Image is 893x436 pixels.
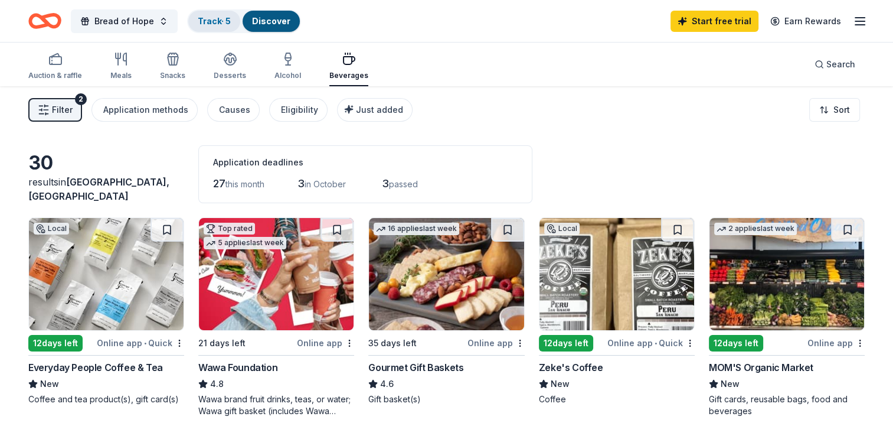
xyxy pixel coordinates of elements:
div: Causes [219,103,250,117]
button: Snacks [160,47,185,86]
span: New [721,377,740,391]
div: 2 [75,93,87,105]
div: Gift cards, reusable bags, food and beverages [709,393,865,417]
a: Image for Gourmet Gift Baskets16 applieslast week35 days leftOnline appGourmet Gift Baskets4.6Gif... [368,217,524,405]
span: Filter [52,103,73,117]
div: Online app [807,336,865,350]
div: Wawa brand fruit drinks, teas, or water; Wawa gift basket (includes Wawa products and coupons) [198,393,354,417]
div: Local [34,223,69,235]
div: results [28,175,184,203]
a: Image for Everyday People Coffee & TeaLocal12days leftOnline app•QuickEveryday People Coffee & Te... [28,217,184,405]
button: Auction & raffle [28,47,82,86]
span: New [40,377,59,391]
a: Earn Rewards [763,11,848,32]
div: Local [544,223,580,235]
div: Top rated [204,223,255,235]
button: Search [805,53,865,76]
div: Beverages [329,71,368,80]
a: Track· 5 [198,16,231,26]
span: 3 [382,177,389,190]
div: Online app Quick [607,336,695,350]
div: MOM'S Organic Market [709,360,813,375]
div: Gourmet Gift Baskets [368,360,463,375]
div: Coffee [539,393,695,405]
img: Image for Zeke's Coffee [539,218,694,330]
span: • [144,339,146,348]
a: Image for Wawa FoundationTop rated5 applieslast week21 days leftOnline appWawa Foundation4.8Wawa ... [198,217,354,417]
span: [GEOGRAPHIC_DATA], [GEOGRAPHIC_DATA] [28,176,169,202]
div: 12 days left [28,335,83,352]
img: Image for Gourmet Gift Baskets [369,218,524,330]
span: 4.8 [210,377,224,391]
div: 16 applies last week [374,223,459,235]
div: Meals [110,71,132,80]
button: Meals [110,47,132,86]
img: Image for MOM'S Organic Market [709,218,864,330]
span: in October [305,179,346,189]
div: Application deadlines [213,155,518,170]
span: New [551,377,570,391]
button: Bread of Hope [71,9,178,33]
a: Discover [252,16,290,26]
span: Sort [833,103,850,117]
div: 12 days left [709,335,763,352]
div: Alcohol [274,71,301,80]
a: Home [28,7,61,35]
button: Beverages [329,47,368,86]
a: Image for MOM'S Organic Market2 applieslast week12days leftOnline appMOM'S Organic MarketNewGift ... [709,217,865,417]
span: this month [225,179,264,189]
span: Bread of Hope [94,14,154,28]
a: Image for Zeke's CoffeeLocal12days leftOnline app•QuickZeke's CoffeeNewCoffee [539,217,695,405]
span: Just added [356,105,403,115]
div: Desserts [214,71,246,80]
div: 21 days left [198,336,246,350]
div: 30 [28,151,184,175]
button: Desserts [214,47,246,86]
span: 3 [297,177,305,190]
div: Online app [467,336,525,350]
div: Auction & raffle [28,71,82,80]
span: 4.6 [380,377,394,391]
button: Filter2 [28,98,82,122]
span: Search [826,57,855,71]
span: passed [389,179,418,189]
button: Causes [207,98,260,122]
div: 12 days left [539,335,593,352]
div: 35 days left [368,336,417,350]
span: 27 [213,177,225,190]
button: Alcohol [274,47,301,86]
div: Application methods [103,103,188,117]
button: Track· 5Discover [187,9,301,33]
div: Coffee and tea product(s), gift card(s) [28,393,184,405]
div: Online app Quick [97,336,184,350]
a: Start free trial [670,11,758,32]
div: Gift basket(s) [368,393,524,405]
div: Snacks [160,71,185,80]
button: Just added [337,98,413,122]
img: Image for Wawa Foundation [199,218,354,330]
button: Sort [809,98,860,122]
div: 2 applies last week [714,223,797,235]
div: Everyday People Coffee & Tea [28,360,163,375]
div: 5 applies last week [204,237,286,249]
button: Application methods [91,98,198,122]
div: Zeke's Coffee [539,360,603,375]
div: Eligibility [281,103,318,117]
img: Image for Everyday People Coffee & Tea [29,218,184,330]
span: in [28,176,169,202]
button: Eligibility [269,98,328,122]
span: • [655,339,657,348]
div: Online app [297,336,354,350]
div: Wawa Foundation [198,360,277,375]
